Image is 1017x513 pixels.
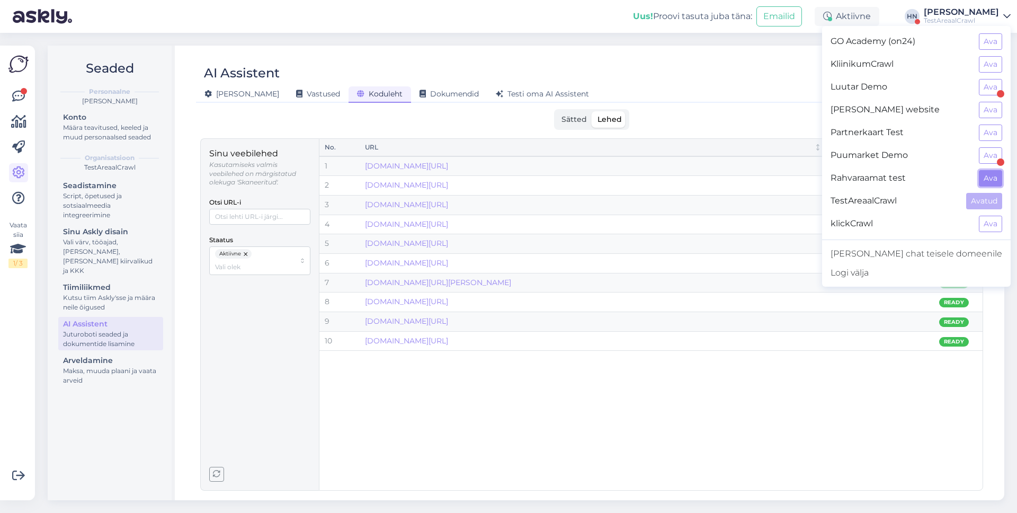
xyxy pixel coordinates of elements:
label: Staatus [209,235,233,245]
span: Partnerkaart Test [831,125,970,141]
div: Maksa, muuda plaani ja vaata arveid [63,366,158,385]
div: Vali värv, tööajad, [PERSON_NAME], [PERSON_NAME] kiirvalikud ja KKK [63,237,158,276]
span: Vastused [296,89,340,99]
button: Ava [979,56,1002,73]
span: 5 [325,238,329,248]
span: Dokumendid [420,89,479,99]
span: Koduleht [357,89,403,99]
button: Reload pages [209,467,224,482]
span: 6 [325,258,329,268]
span: klickCrawl [831,216,970,232]
span: Lehed [597,114,622,124]
div: Script, õpetused ja sotsiaalmeedia integreerimine [63,191,158,220]
div: Aktiivne [815,7,879,26]
b: Organisatsioon [85,153,135,163]
a: AI AssistentJuturoboti seaded ja dokumentide lisamine [58,317,163,350]
p: Sinu veebilehed [209,147,310,161]
a: [DOMAIN_NAME][URL] [365,200,448,209]
button: Emailid [756,6,802,26]
span: Ready [944,338,964,346]
button: Ava [979,125,1002,141]
span: 4 [325,219,329,229]
div: Määra teavitused, keeled ja muud personaalsed seaded [63,123,158,142]
span: 2 [325,180,329,190]
a: SeadistamineScript, õpetused ja sotsiaalmeedia integreerimine [58,179,163,222]
span: GO Academy (on24) [831,33,970,50]
div: Arveldamine [63,355,158,366]
a: [DOMAIN_NAME][URL] [365,219,448,229]
a: [PERSON_NAME] chat teisele domeenile [822,244,1011,263]
img: Askly Logo [8,54,29,74]
a: KontoMäära teavitused, keeled ja muud personaalsed seaded [58,110,163,144]
div: Tiimiliikmed [63,282,158,293]
span: 9 [325,316,329,326]
div: AI Assistent [63,319,158,330]
div: Vaata siia [8,220,28,268]
span: 3 [325,200,329,209]
div: Sinu Askly disain [63,226,158,237]
div: Not sorted [814,144,822,151]
span: [PERSON_NAME] [204,89,279,99]
div: Seadistamine [63,180,158,191]
div: Konto [63,112,158,123]
b: Personaalne [89,87,130,96]
button: Ava [979,79,1002,95]
div: No. [325,143,354,153]
th: URLNot sorted [360,139,827,156]
span: Sätted [561,114,587,124]
span: Luutar Demo [831,79,970,95]
p: Kasutamiseks valmis veebilehed on märgistatud olekuga 'Skaneeritud'. [209,161,310,187]
span: Puumarket Demo [831,147,970,164]
a: [DOMAIN_NAME][URL] [365,316,448,326]
div: AI Assistent [204,63,280,83]
a: [DOMAIN_NAME][URL][PERSON_NAME] [365,278,511,287]
div: Proovi tasuta juba täna: [633,10,752,23]
span: 10 [325,336,332,346]
div: HN [905,9,920,24]
a: [DOMAIN_NAME][URL] [365,336,448,346]
div: TestAreaalCrawl [56,163,163,172]
div: Logi välja [822,263,1011,282]
button: Ava [979,102,1002,118]
a: [DOMAIN_NAME][URL] [365,180,448,190]
a: [DOMAIN_NAME][URL] [365,258,448,268]
input: Vali olek [215,262,295,272]
button: Ava [979,33,1002,50]
div: [PERSON_NAME] [924,8,999,16]
a: [DOMAIN_NAME][URL] [365,238,448,248]
label: Otsi URL-i [209,198,241,208]
span: 7 [325,278,329,287]
div: TestAreaalCrawl [924,16,999,25]
input: Otsi lehti URL-i järgi... [209,209,310,225]
span: Ready [944,318,964,326]
span: Testi oma AI Assistent [496,89,589,99]
a: ArveldamineMaksa, muuda plaani ja vaata arveid [58,353,163,387]
b: Uus! [633,11,653,21]
a: Sinu Askly disainVali värv, tööajad, [PERSON_NAME], [PERSON_NAME] kiirvalikud ja KKK [58,225,163,277]
a: [PERSON_NAME]TestAreaalCrawl [924,8,1011,25]
div: 1 / 3 [8,259,28,268]
span: [PERSON_NAME] website [831,102,970,118]
div: URL [365,143,806,153]
span: Rahvaraamat test [831,170,970,187]
a: TiimiliikmedKutsu tiim Askly'sse ja määra neile õigused [58,280,163,314]
span: Ready [944,298,964,307]
span: Aktiivne [219,249,241,259]
div: [PERSON_NAME] [56,96,163,106]
span: 1 [325,161,327,171]
span: 8 [325,297,329,306]
button: Ava [979,170,1002,187]
a: [DOMAIN_NAME][URL] [365,297,448,306]
div: Juturoboti seaded ja dokumentide lisamine [63,330,158,349]
button: Avatud [966,193,1002,209]
span: KliinikumCrawl [831,56,970,73]
div: Kutsu tiim Askly'sse ja määra neile õigused [63,293,158,312]
a: [DOMAIN_NAME][URL] [365,161,448,171]
span: TestAreaalCrawl [831,193,958,209]
button: Ava [979,147,1002,164]
button: Ava [979,216,1002,232]
h2: Seaded [56,58,163,78]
